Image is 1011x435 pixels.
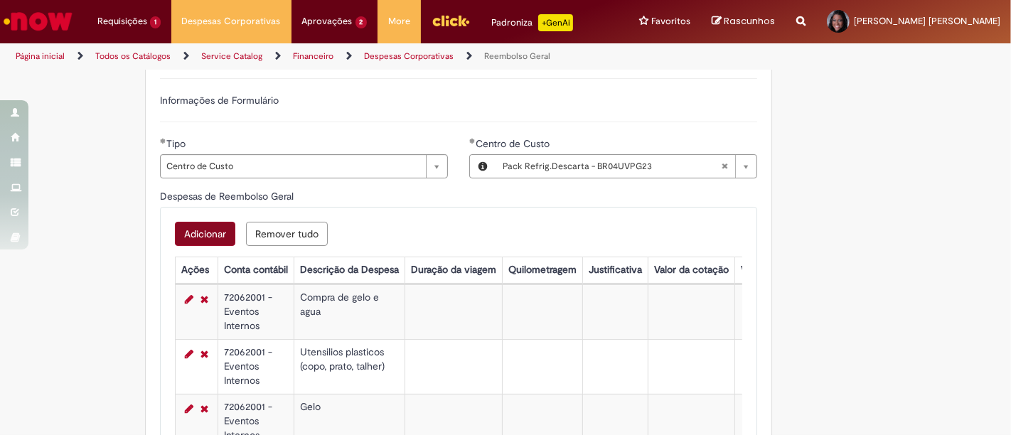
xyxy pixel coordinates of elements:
span: 1 [150,16,161,28]
span: Rascunhos [724,14,775,28]
span: [PERSON_NAME] [PERSON_NAME] [854,15,1000,27]
a: Pack Refrig.Descarta - BR04UVPG23Limpar campo Centro de Custo [496,155,756,178]
a: Remover linha 1 [197,291,212,308]
span: Obrigatório Preenchido [469,138,476,144]
button: Centro de Custo, Visualizar este registro Pack Refrig.Descarta - BR04UVPG23 [470,155,496,178]
th: Descrição da Despesa [294,257,405,283]
span: More [388,14,410,28]
span: Obrigatório Preenchido [160,138,166,144]
td: 72062001 - Eventos Internos [218,284,294,339]
a: Editar Linha 2 [181,345,197,362]
th: Valor da cotação [648,257,734,283]
button: Remove all rows for Despesas de Reembolso Geral [246,222,328,246]
button: Add a row for Despesas de Reembolso Geral [175,222,235,246]
span: Pack Refrig.Descarta - BR04UVPG23 [503,155,721,178]
a: Editar Linha 3 [181,400,197,417]
a: Financeiro [293,50,333,62]
th: Valor por Litro [734,257,810,283]
span: Despesas de Reembolso Geral [160,190,296,203]
th: Conta contábil [218,257,294,283]
a: Página inicial [16,50,65,62]
span: Requisições [97,14,147,28]
a: Editar Linha 1 [181,291,197,308]
span: Despesas Corporativas [182,14,281,28]
td: Utensilios plasticos (copo, prato, talher) [294,339,405,394]
a: Todos os Catálogos [95,50,171,62]
span: Centro de Custo [476,137,552,150]
abbr: Limpar campo Centro de Custo [714,155,735,178]
label: Informações de Formulário [160,94,279,107]
a: Rascunhos [712,15,775,28]
ul: Trilhas de página [11,43,663,70]
span: Favoritos [651,14,690,28]
span: Tipo [166,137,188,150]
td: Compra de gelo e agua [294,284,405,339]
img: ServiceNow [1,7,75,36]
a: Remover linha 2 [197,345,212,362]
a: Despesas Corporativas [364,50,454,62]
th: Justificativa [582,257,648,283]
th: Duração da viagem [405,257,502,283]
a: Reembolso Geral [484,50,550,62]
span: Centro de Custo [166,155,419,178]
a: Remover linha 3 [197,400,212,417]
p: +GenAi [538,14,573,31]
span: 2 [355,16,368,28]
a: Service Catalog [201,50,262,62]
div: Padroniza [491,14,573,31]
th: Ações [175,257,218,283]
span: Aprovações [302,14,353,28]
td: 72062001 - Eventos Internos [218,339,294,394]
th: Quilometragem [502,257,582,283]
img: click_logo_yellow_360x200.png [432,10,470,31]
